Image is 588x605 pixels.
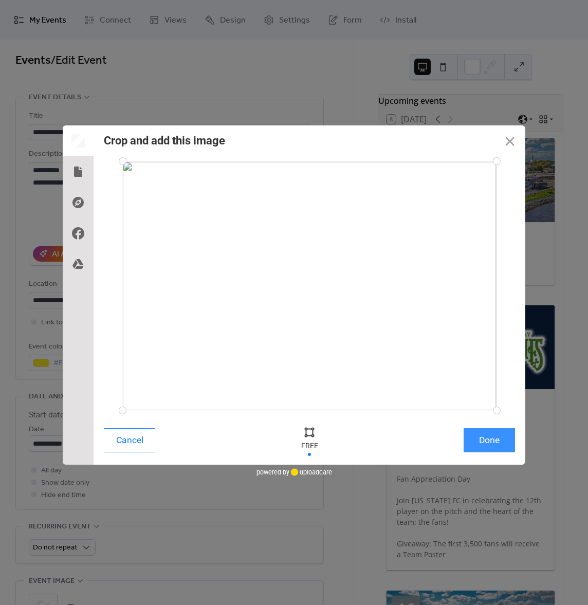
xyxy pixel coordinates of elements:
[63,156,94,187] div: Local Files
[63,125,94,156] div: Preview
[289,468,332,476] a: uploadcare
[104,428,155,452] button: Cancel
[464,428,515,452] button: Done
[104,134,225,147] div: Crop and add this image
[494,125,525,156] button: Close
[63,249,94,280] div: Google Drive
[63,218,94,249] div: Facebook
[256,465,332,480] div: powered by
[63,187,94,218] div: Direct Link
